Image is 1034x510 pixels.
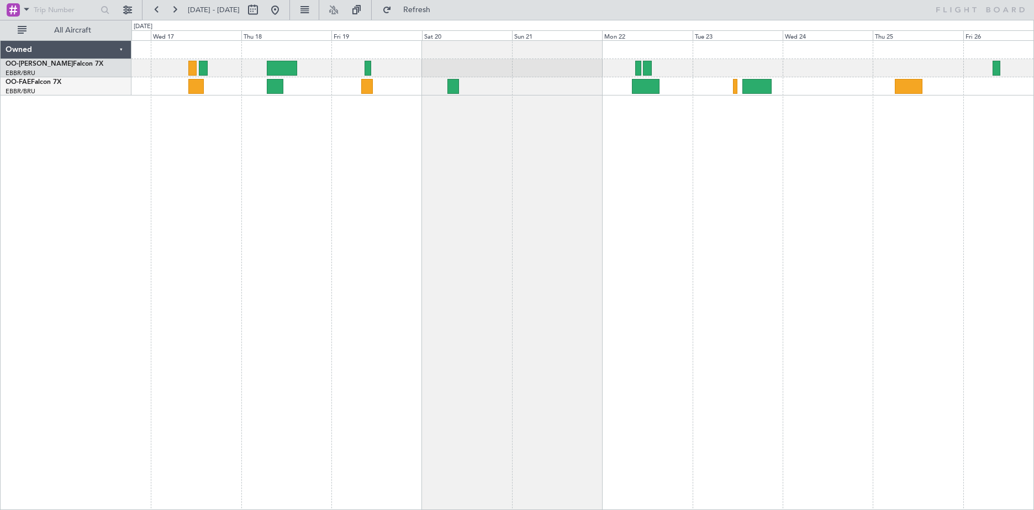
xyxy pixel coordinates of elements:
[783,30,873,40] div: Wed 24
[188,5,240,15] span: [DATE] - [DATE]
[6,87,35,95] a: EBBR/BRU
[6,79,31,86] span: OO-FAE
[394,6,440,14] span: Refresh
[12,22,120,39] button: All Aircraft
[29,26,117,34] span: All Aircraft
[134,22,152,31] div: [DATE]
[151,30,241,40] div: Wed 17
[602,30,692,40] div: Mon 22
[422,30,512,40] div: Sat 20
[331,30,421,40] div: Fri 19
[6,61,73,67] span: OO-[PERSON_NAME]
[34,2,97,18] input: Trip Number
[377,1,444,19] button: Refresh
[6,79,61,86] a: OO-FAEFalcon 7X
[873,30,963,40] div: Thu 25
[241,30,331,40] div: Thu 18
[512,30,602,40] div: Sun 21
[6,69,35,77] a: EBBR/BRU
[6,61,103,67] a: OO-[PERSON_NAME]Falcon 7X
[693,30,783,40] div: Tue 23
